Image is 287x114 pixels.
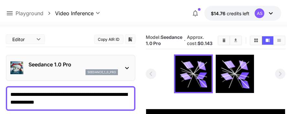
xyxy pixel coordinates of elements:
span: credits left [227,11,249,16]
button: $14.76442AS [204,6,281,21]
button: Show media in list view [273,36,285,45]
span: Video Inference [55,9,94,17]
div: $14.76442 [211,10,249,17]
span: Editor [12,36,32,43]
button: Show media in video view [262,36,273,45]
nav: breadcrumb [16,9,55,17]
a: Playground [16,9,43,17]
button: Download All [230,36,241,45]
b: $0.143 [198,40,212,46]
span: Model: [146,34,182,46]
div: Clear AllDownload All [218,36,242,45]
p: Seedance 1.0 Pro [29,61,118,68]
span: Approx. cost: [187,34,212,46]
div: Seedance 1.0 Proseedance_1_0_pro [10,58,131,78]
div: Show media in grid viewShow media in video viewShow media in list view [250,36,285,45]
button: Add to library [127,35,133,43]
span: $14.76 [211,11,227,16]
p: · [184,37,186,44]
button: Clear All [218,36,230,45]
b: Seedance 1.0 Pro [146,34,182,46]
button: Copy AIR ID [94,35,123,44]
div: AS [255,8,264,18]
button: Show media in grid view [250,36,262,45]
p: seedance_1_0_pro [87,70,116,74]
